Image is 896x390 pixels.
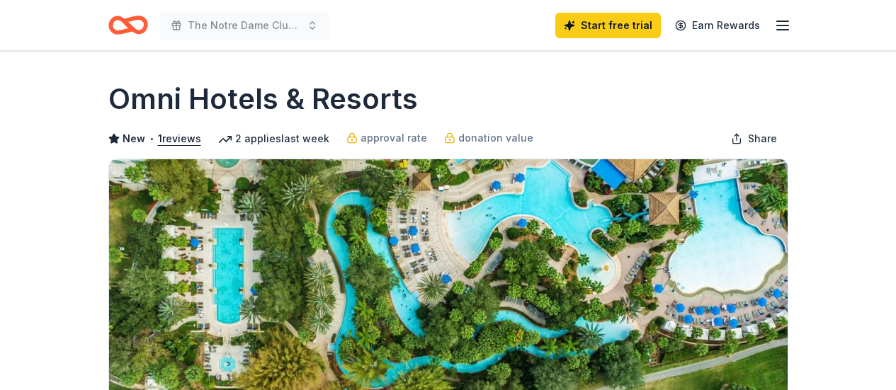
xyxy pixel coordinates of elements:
[108,79,418,119] h1: Omni Hotels & Resorts
[218,130,329,147] div: 2 applies last week
[361,130,427,147] span: approval rate
[555,13,661,38] a: Start free trial
[458,130,533,147] span: donation value
[346,130,427,147] a: approval rate
[444,130,533,147] a: donation value
[667,13,769,38] a: Earn Rewards
[158,130,201,147] button: 1reviews
[159,11,329,40] button: The Notre Dame Club of The Villages Annual [PERSON_NAME] Memorial Golf Tournament
[108,8,148,42] a: Home
[748,130,777,147] span: Share
[720,125,788,153] button: Share
[149,133,154,144] span: •
[123,130,145,147] span: New
[188,17,301,34] span: The Notre Dame Club of The Villages Annual [PERSON_NAME] Memorial Golf Tournament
